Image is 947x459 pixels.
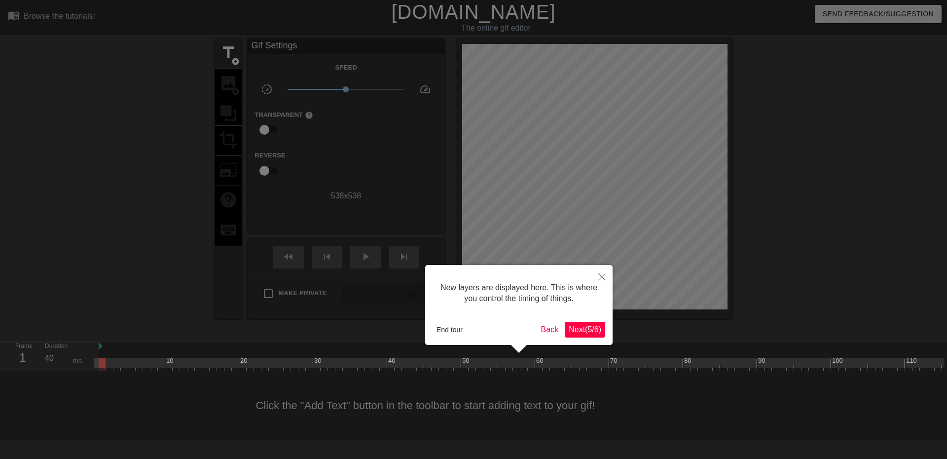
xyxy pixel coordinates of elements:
[433,322,467,337] button: End tour
[537,322,563,338] button: Back
[591,265,613,288] button: Close
[565,322,605,338] button: Next
[433,272,605,314] div: New layers are displayed here. This is where you control the timing of things.
[569,325,601,334] span: Next ( 5 / 6 )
